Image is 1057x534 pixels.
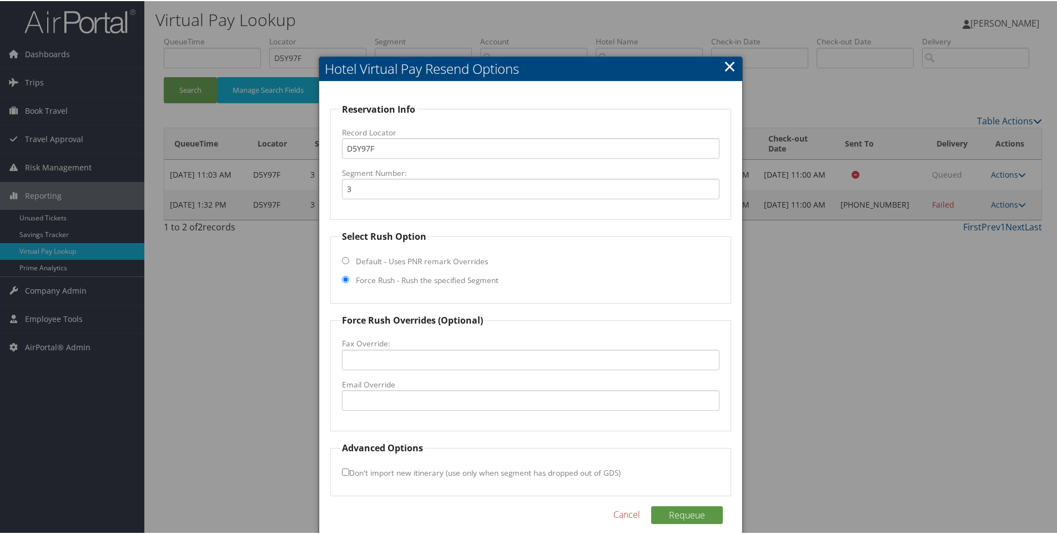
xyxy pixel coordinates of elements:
[342,126,720,137] label: Record Locator
[340,440,425,454] legend: Advanced Options
[340,229,428,242] legend: Select Rush Option
[356,274,499,285] label: Force Rush - Rush the specified Segment
[342,167,720,178] label: Segment Number:
[342,461,621,482] label: Don't import new itinerary (use only when segment has dropped out of GDS)
[340,102,417,115] legend: Reservation Info
[613,507,640,520] a: Cancel
[723,54,736,76] a: Close
[356,255,488,266] label: Default - Uses PNR remark Overrides
[340,313,485,326] legend: Force Rush Overrides (Optional)
[342,337,720,348] label: Fax Override:
[342,378,720,389] label: Email Override
[319,56,743,80] h2: Hotel Virtual Pay Resend Options
[342,467,349,475] input: Don't import new itinerary (use only when segment has dropped out of GDS)
[651,505,723,523] button: Requeue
